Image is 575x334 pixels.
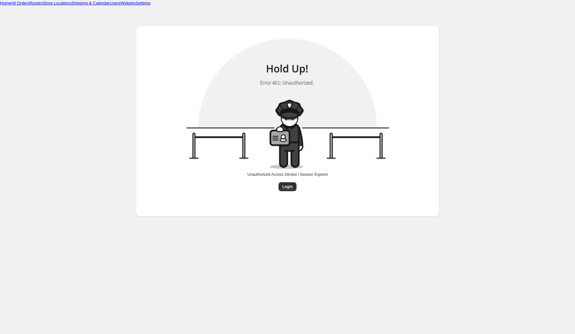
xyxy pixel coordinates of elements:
a: Routes [29,1,42,5]
span: Login [282,184,293,189]
button: Login [279,182,297,191]
a: Shipping & Calendar [72,1,110,5]
a: Widgets [120,1,135,5]
p: Unauthorized Access Denied / Session Expired [248,172,328,177]
a: All Orders [11,1,30,5]
a: Settings [135,1,150,5]
a: Users [110,1,120,5]
a: Store Locations [43,1,72,5]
